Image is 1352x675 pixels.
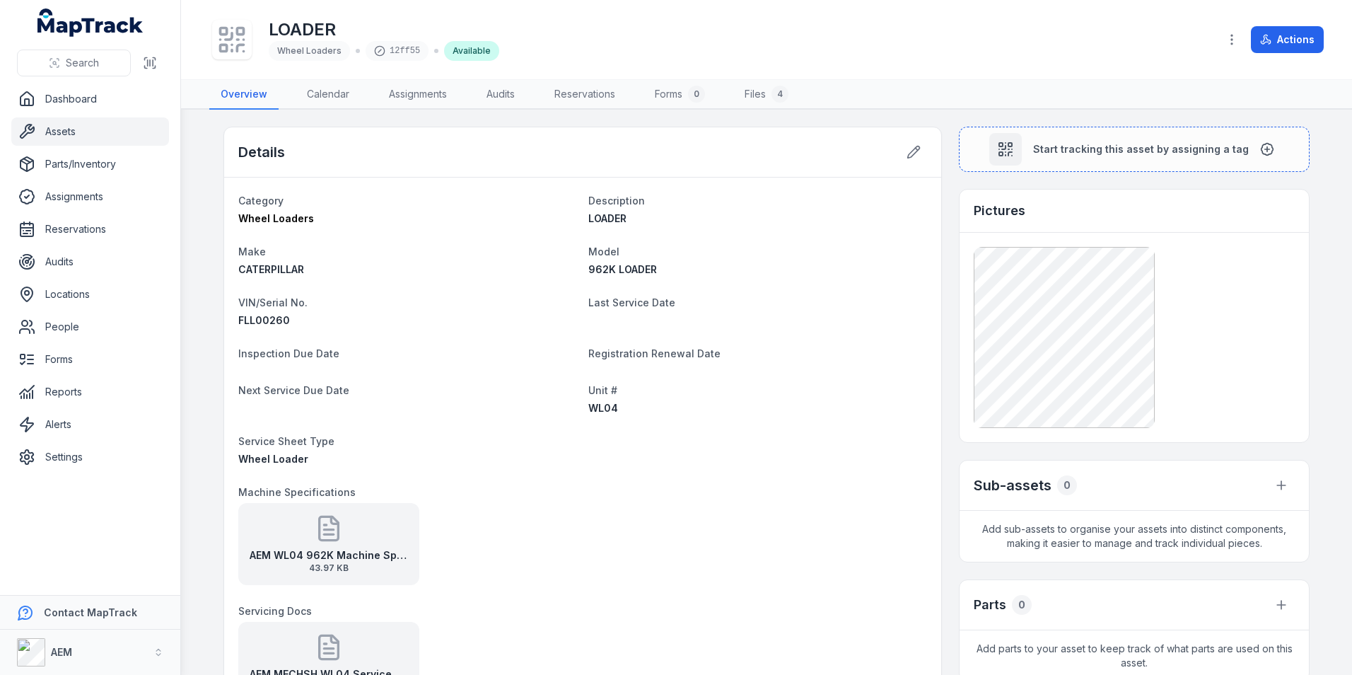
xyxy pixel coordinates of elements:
[588,296,675,308] span: Last Service Date
[66,56,99,70] span: Search
[277,45,342,56] span: Wheel Loaders
[11,183,169,211] a: Assignments
[11,345,169,374] a: Forms
[11,410,169,439] a: Alerts
[37,8,144,37] a: MapTrack
[238,347,339,359] span: Inspection Due Date
[51,646,72,658] strong: AEM
[588,246,619,258] span: Model
[44,606,137,618] strong: Contact MapTrack
[11,280,169,308] a: Locations
[238,246,266,258] span: Make
[1251,26,1324,53] button: Actions
[11,378,169,406] a: Reports
[238,314,290,326] span: FLL00260
[1012,595,1032,615] div: 0
[643,80,716,110] a: Forms0
[296,80,361,110] a: Calendar
[588,347,721,359] span: Registration Renewal Date
[238,435,334,447] span: Service Sheet Type
[1057,475,1077,495] div: 0
[974,201,1025,221] h3: Pictures
[771,86,788,103] div: 4
[588,263,657,275] span: 962K LOADER
[1033,142,1249,156] span: Start tracking this asset by assigning a tag
[366,41,429,61] div: 12ff55
[974,595,1006,615] h3: Parts
[378,80,458,110] a: Assignments
[11,150,169,178] a: Parts/Inventory
[588,195,645,207] span: Description
[475,80,526,110] a: Audits
[17,50,131,76] button: Search
[959,127,1310,172] button: Start tracking this asset by assigning a tag
[11,117,169,146] a: Assets
[588,402,618,414] span: WL04
[974,475,1051,495] h2: Sub-assets
[209,80,279,110] a: Overview
[11,443,169,471] a: Settings
[269,18,499,41] h1: LOADER
[11,313,169,341] a: People
[238,453,308,465] span: Wheel Loader
[238,486,356,498] span: Machine Specifications
[238,195,284,207] span: Category
[238,384,349,396] span: Next Service Due Date
[444,41,499,61] div: Available
[733,80,800,110] a: Files4
[238,212,314,224] span: Wheel Loaders
[238,263,304,275] span: CATERPILLAR
[238,605,312,617] span: Servicing Docs
[11,248,169,276] a: Audits
[11,215,169,243] a: Reservations
[238,296,308,308] span: VIN/Serial No.
[960,511,1309,562] span: Add sub-assets to organise your assets into distinct components, making it easier to manage and t...
[543,80,627,110] a: Reservations
[238,142,285,162] h2: Details
[688,86,705,103] div: 0
[250,548,408,562] strong: AEM WL04 962K Machine Specifications
[11,85,169,113] a: Dashboard
[250,562,408,574] span: 43.97 KB
[588,384,617,396] span: Unit #
[588,212,627,224] span: LOADER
